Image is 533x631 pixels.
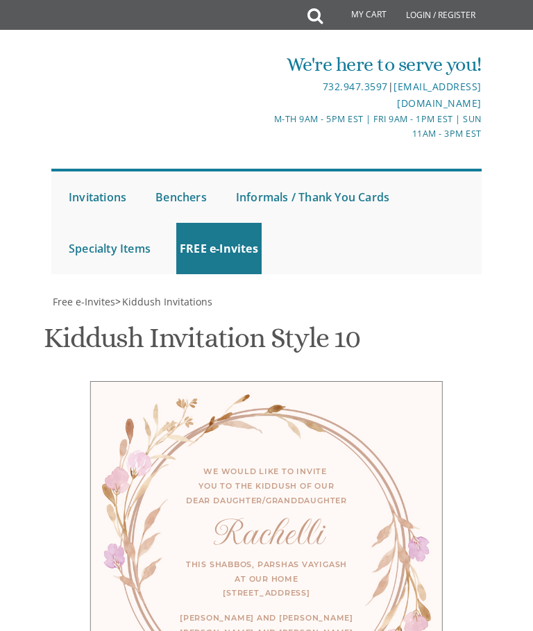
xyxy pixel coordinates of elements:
[321,1,396,29] a: My Cart
[53,295,115,308] span: Free e-Invites
[176,223,262,274] a: FREE e-Invites
[232,171,393,223] a: Informals / Thank You Cards
[267,51,482,78] div: We're here to serve you!
[121,295,212,308] a: Kiddush Invitations
[119,465,414,508] div: We would like to invite you to the kiddush of our dear daughter/granddaughter
[122,295,212,308] span: Kiddush Invitations
[119,525,414,540] div: Rachelli
[323,80,388,93] a: 732.947.3597
[44,323,360,364] h1: Kiddush Invitation Style 10
[115,295,212,308] span: >
[394,80,482,110] a: [EMAIL_ADDRESS][DOMAIN_NAME]
[51,295,115,308] a: Free e-Invites
[267,78,482,112] div: |
[119,557,414,600] div: This Shabbos, Parshas Vayigash at our home [STREET_ADDRESS]
[65,171,130,223] a: Invitations
[267,112,482,142] div: M-Th 9am - 5pm EST | Fri 9am - 1pm EST | Sun 11am - 3pm EST
[65,223,154,274] a: Specialty Items
[152,171,210,223] a: Benchers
